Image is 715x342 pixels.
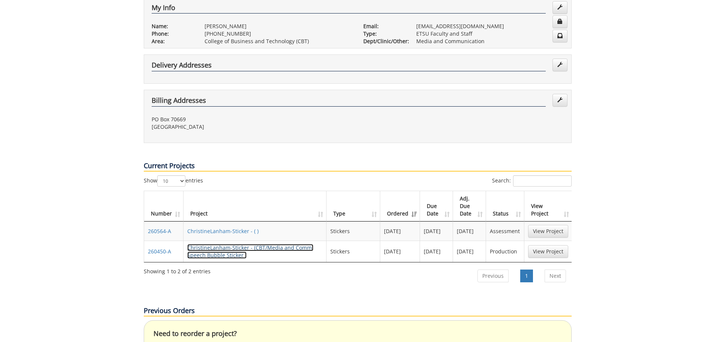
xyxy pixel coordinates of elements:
td: Stickers [327,241,380,262]
a: View Project [528,225,568,238]
td: Assessment [486,221,524,241]
p: ETSU Faculty and Staff [416,30,564,38]
th: Status: activate to sort column ascending [486,191,524,221]
th: Project: activate to sort column ascending [184,191,327,221]
p: Current Projects [144,161,572,172]
h4: Billing Addresses [152,97,546,107]
th: Ordered: activate to sort column ascending [380,191,420,221]
td: [DATE] [453,221,486,241]
p: [GEOGRAPHIC_DATA] [152,123,352,131]
a: Change Communication Preferences [552,30,567,42]
label: Show entries [144,175,203,187]
p: Area: [152,38,193,45]
th: Number: activate to sort column ascending [144,191,184,221]
p: Type: [363,30,405,38]
p: [PERSON_NAME] [205,23,352,30]
td: [DATE] [420,241,453,262]
a: 260564-A [148,227,171,235]
a: 1 [520,270,533,282]
td: Stickers [327,221,380,241]
a: View Project [528,245,568,258]
td: [DATE] [380,221,420,241]
p: Previous Orders [144,306,572,316]
p: Media and Communication [416,38,564,45]
p: [PHONE_NUMBER] [205,30,352,38]
td: [DATE] [380,241,420,262]
td: Production [486,241,524,262]
p: College of Business and Technology (CBT) [205,38,352,45]
a: 260450-A [148,248,171,255]
p: Dept/Clinic/Other: [363,38,405,45]
h4: Need to reorder a project? [154,330,562,337]
a: Previous [477,270,509,282]
label: Search: [492,175,572,187]
select: Showentries [157,175,185,187]
th: Due Date: activate to sort column ascending [420,191,453,221]
th: Type: activate to sort column ascending [327,191,380,221]
p: PO Box 70669 [152,116,352,123]
a: ChristineLanham-Sticker - (CBT/Media and Comm: Speech Bubble Sticker ) [187,244,313,259]
th: View Project: activate to sort column ascending [524,191,572,221]
a: Edit Addresses [552,59,567,71]
input: Search: [513,175,572,187]
a: Edit Addresses [552,94,567,107]
a: Change Password [552,15,567,28]
h4: Delivery Addresses [152,62,546,71]
a: ChristineLanham-Sticker - ( ) [187,227,259,235]
a: Next [545,270,566,282]
a: Edit Info [552,1,567,14]
h4: My Info [152,4,546,14]
p: Phone: [152,30,193,38]
th: Adj. Due Date: activate to sort column ascending [453,191,486,221]
p: Email: [363,23,405,30]
td: [DATE] [420,221,453,241]
div: Showing 1 to 2 of 2 entries [144,265,211,275]
td: [DATE] [453,241,486,262]
p: Name: [152,23,193,30]
p: [EMAIL_ADDRESS][DOMAIN_NAME] [416,23,564,30]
